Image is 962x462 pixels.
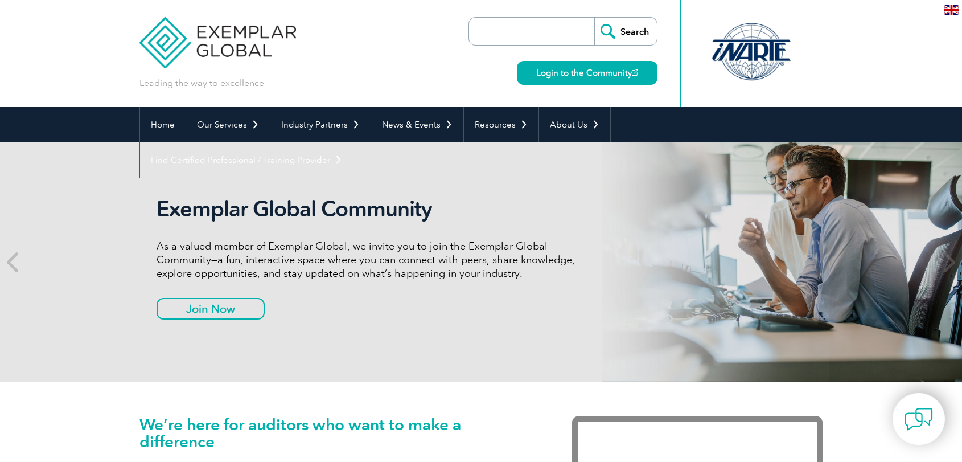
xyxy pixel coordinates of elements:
h1: We’re here for auditors who want to make a difference [139,416,538,450]
img: open_square.png [632,69,638,76]
a: Our Services [186,107,270,142]
a: Industry Partners [270,107,371,142]
img: en [944,5,959,15]
a: Login to the Community [517,61,657,85]
p: Leading the way to excellence [139,77,264,89]
h2: Exemplar Global Community [157,196,583,222]
input: Search [594,18,657,45]
img: contact-chat.png [905,405,933,434]
p: As a valued member of Exemplar Global, we invite you to join the Exemplar Global Community—a fun,... [157,239,583,280]
a: Find Certified Professional / Training Provider [140,142,353,178]
a: About Us [539,107,610,142]
a: Join Now [157,298,265,320]
a: Resources [464,107,538,142]
a: News & Events [371,107,463,142]
a: Home [140,107,186,142]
